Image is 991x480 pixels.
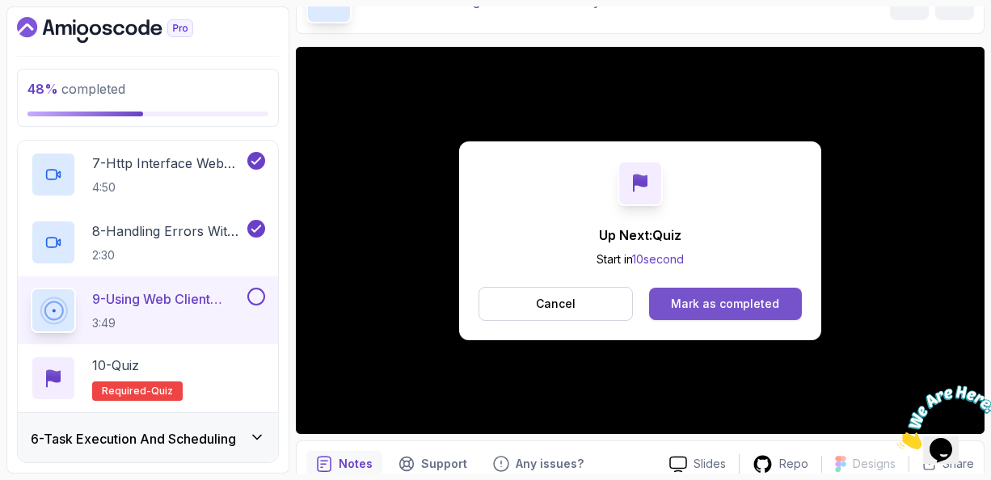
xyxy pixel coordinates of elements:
[296,47,985,434] iframe: 8 - Using Web Client Directly
[31,356,265,401] button: 10-QuizRequired-quiz
[779,456,808,472] p: Repo
[92,179,244,196] p: 4:50
[92,289,244,309] p: 9 - Using Web Client Directly
[656,456,739,473] a: Slides
[740,454,821,474] a: Repo
[17,17,230,43] a: Dashboard
[909,456,974,472] button: Share
[31,152,265,197] button: 7-Http Interface Web Client4:50
[853,456,896,472] p: Designs
[536,296,576,312] p: Cancel
[92,356,139,375] p: 10 - Quiz
[671,296,779,312] div: Mark as completed
[6,6,13,20] span: 1
[306,451,382,477] button: notes button
[483,451,593,477] button: Feedback button
[6,6,107,70] img: Chat attention grabber
[27,81,58,97] span: 48 %
[31,288,265,333] button: 9-Using Web Client Directly3:49
[597,225,684,245] p: Up Next: Quiz
[151,385,173,398] span: quiz
[92,247,244,263] p: 2:30
[694,456,726,472] p: Slides
[27,81,125,97] span: completed
[92,221,244,241] p: 8 - Handling Errors With Interface Web Client
[18,413,278,465] button: 6-Task Execution And Scheduling
[389,451,477,477] button: Support button
[632,252,684,266] span: 10 second
[421,456,467,472] p: Support
[31,220,265,265] button: 8-Handling Errors With Interface Web Client2:30
[516,456,584,472] p: Any issues?
[597,251,684,267] p: Start in
[943,456,974,472] p: Share
[102,385,151,398] span: Required-
[649,288,802,320] button: Mark as completed
[92,315,244,331] p: 3:49
[31,429,236,448] h3: 6 - Task Execution And Scheduling
[891,379,991,456] iframe: chat widget
[479,287,633,321] button: Cancel
[92,154,244,173] p: 7 - Http Interface Web Client
[339,456,373,472] p: Notes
